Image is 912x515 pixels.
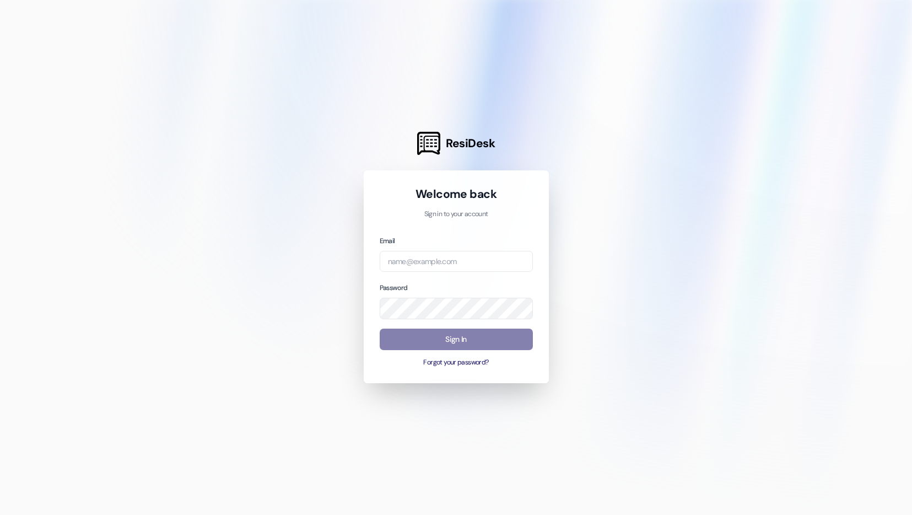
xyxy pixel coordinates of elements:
label: Email [380,237,395,245]
button: Sign In [380,329,533,350]
input: name@example.com [380,251,533,272]
button: Forgot your password? [380,358,533,368]
p: Sign in to your account [380,210,533,219]
img: ResiDesk Logo [417,132,440,155]
h1: Welcome back [380,186,533,202]
label: Password [380,283,408,292]
span: ResiDesk [446,136,495,151]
